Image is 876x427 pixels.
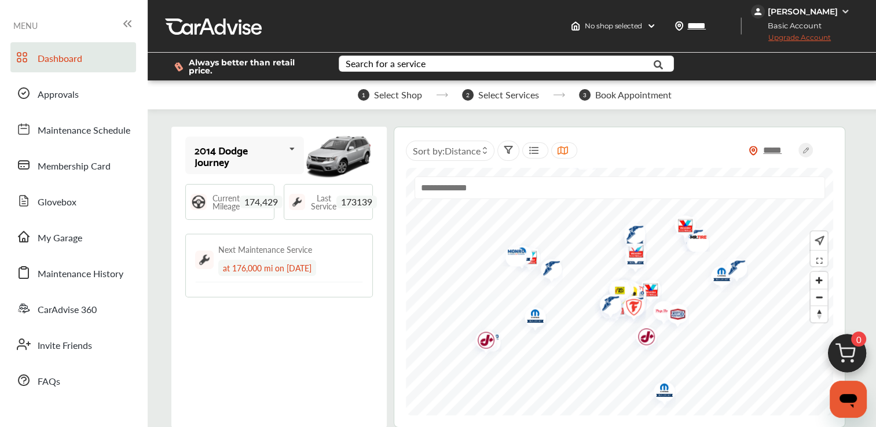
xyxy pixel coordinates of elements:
[38,87,79,102] span: Approvals
[38,374,60,389] span: FAQs
[717,252,748,286] img: logo-goodyear.png
[614,291,643,327] div: Map marker
[749,146,758,156] img: location_vector_orange.38f05af8.svg
[510,241,539,278] div: Map marker
[10,293,136,323] a: CarAdvise 360
[768,6,838,17] div: [PERSON_NAME]
[444,144,480,157] span: Distance
[174,62,183,72] img: dollor_label_vector.a70140d1.svg
[467,324,497,360] img: logo-jiffylube.png
[10,78,136,108] a: Approvals
[38,267,123,282] span: Maintenance History
[10,114,136,144] a: Maintenance Schedule
[10,365,136,395] a: FAQs
[811,305,827,322] button: Reset bearing to north
[631,274,660,310] div: Map marker
[38,231,82,246] span: My Garage
[195,144,284,167] div: 2014 Dodge Journey
[595,90,672,100] span: Book Appointment
[615,218,644,252] div: Map marker
[532,253,561,287] div: Map marker
[811,289,827,305] button: Zoom out
[666,209,695,246] div: Map marker
[311,194,336,210] span: Last Service
[811,272,827,289] button: Zoom in
[10,329,136,359] a: Invite Friends
[645,376,676,408] img: logo-mopar.png
[218,260,316,276] div: at 176,000 mi on [DATE]
[190,194,207,210] img: steering_logo
[516,301,547,334] img: logo-mopar.png
[471,326,500,351] div: Map marker
[647,21,656,31] img: header-down-arrow.9dd2ce7d.svg
[615,289,646,323] img: logo-goodyear.png
[616,278,645,314] div: Map marker
[10,222,136,252] a: My Garage
[412,144,480,157] span: Sort by :
[645,376,674,408] div: Map marker
[10,257,136,288] a: Maintenance History
[571,21,580,31] img: header-home-logo.8d720a4f.svg
[212,194,240,210] span: Current Mileage
[666,209,697,246] img: logo-valvoline.png
[462,89,474,101] span: 2
[751,33,831,47] span: Upgrade Account
[616,283,645,308] div: Map marker
[841,7,850,16] img: WGsFRI8htEPBVLJbROoPRyZpYNWhNONpIPPETTm6eUC0GeLEiAAAAAElFTkSuQmCC
[600,274,631,311] img: logo-tires-plus.png
[358,89,369,101] span: 1
[591,288,620,322] div: Map marker
[346,59,426,68] div: Search for a service
[851,332,866,347] span: 0
[189,58,320,75] span: Always better than retail price.
[38,123,130,138] span: Maintenance Schedule
[503,240,533,273] img: logo-mopar.png
[336,196,377,208] span: 173139
[591,288,622,322] img: logo-goodyear.png
[38,338,92,354] span: Invite Friends
[406,168,834,415] canvas: Map
[675,222,704,256] div: Map marker
[304,130,373,182] img: mobile_9118_st0640_046.jpg
[38,51,82,67] span: Dashboard
[627,321,656,357] div: Map marker
[627,321,658,357] img: logo-jiffylube.png
[600,274,629,311] div: Map marker
[218,244,312,255] div: Next Maintenance Service
[658,298,687,334] div: Map marker
[615,289,644,323] div: Map marker
[38,159,111,174] span: Membership Card
[751,5,765,19] img: jVpblrzwTbfkPYzPPzSLxeg0AAAAASUVORK5CYII=
[289,194,305,210] img: maintenance_logo
[675,21,684,31] img: location_vector.a44bc228.svg
[240,196,283,208] span: 174,429
[10,186,136,216] a: Glovebox
[10,150,136,180] a: Membership Card
[10,42,136,72] a: Dashboard
[374,90,422,100] span: Select Shop
[516,301,545,334] div: Map marker
[497,241,527,266] img: logo-monro.png
[717,252,746,286] div: Map marker
[830,381,867,418] iframe: Button to launch messaging window
[819,329,875,384] img: cart_icon.3d0951e8.svg
[614,291,645,327] img: logo-firestone.png
[553,93,565,97] img: stepper-arrow.e24c07c6.svg
[702,260,731,293] div: Map marker
[13,21,38,30] span: MENU
[195,251,214,269] img: maintenance_logo
[644,295,675,332] img: logo-pepboys.png
[579,89,591,101] span: 3
[679,227,708,252] div: Map marker
[38,303,97,318] span: CarAdvise 360
[812,234,824,247] img: recenter.ce011a49.svg
[702,260,733,293] img: logo-mopar.png
[497,241,526,266] div: Map marker
[609,279,638,315] div: Map marker
[436,93,448,97] img: stepper-arrow.e24c07c6.svg
[679,227,710,252] img: logo-mrtire.png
